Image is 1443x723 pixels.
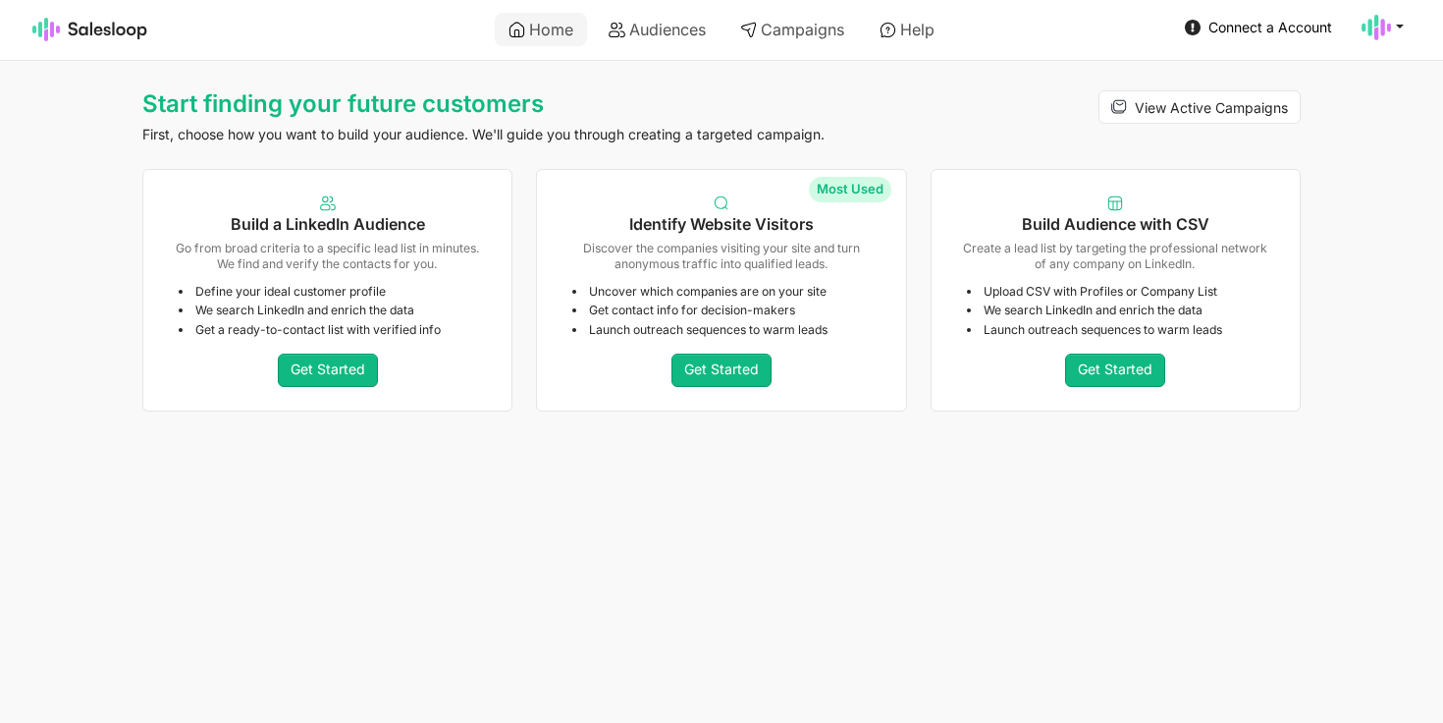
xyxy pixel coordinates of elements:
[32,18,148,41] img: Salesloop
[171,241,484,271] p: Go from broad criteria to a specific lead list in minutes. We find and verify the contacts for you.
[967,303,1272,318] li: We search LinkedIn and enrich the data
[572,284,878,300] li: Uncover which companies are on your site
[595,13,720,46] a: Audiences
[809,177,891,203] span: Most Used
[572,303,878,318] li: Get contact info for decision-makers
[967,322,1272,338] li: Launch outreach sequences to warm leads
[278,354,378,387] a: Get Started
[572,322,878,338] li: Launch outreach sequences to warm leads
[1065,354,1165,387] a: Get Started
[171,215,484,234] h5: Build a LinkedIn Audience
[866,13,948,46] a: Help
[1135,99,1288,116] span: View Active Campaigns
[179,303,484,318] li: We search LinkedIn and enrich the data
[142,126,907,143] p: First, choose how you want to build your audience. We'll guide you through creating a targeted ca...
[959,241,1272,271] p: Create a lead list by targeting the professional network of any company on LinkedIn.
[726,13,858,46] a: Campaigns
[142,90,907,118] h1: Start finding your future customers
[495,13,587,46] a: Home
[959,215,1272,234] h5: Build Audience with CSV
[179,322,484,338] li: Get a ready-to-contact list with verified info
[1179,12,1338,42] a: Connect a Account
[564,241,878,271] p: Discover the companies visiting your site and turn anonymous traffic into qualified leads.
[1098,90,1301,124] a: View Active Campaigns
[1208,19,1332,35] span: Connect a Account
[179,284,484,300] li: Define your ideal customer profile
[967,284,1272,300] li: Upload CSV with Profiles or Company List
[671,354,772,387] a: Get Started
[564,215,878,234] h5: Identify Website Visitors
